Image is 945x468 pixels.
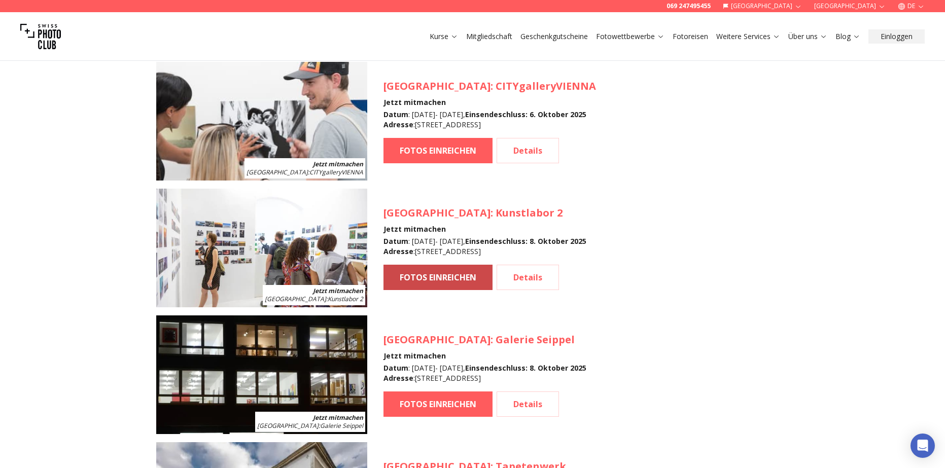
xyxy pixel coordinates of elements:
[430,31,458,42] a: Kurse
[383,206,586,220] h3: : Kunstlabor 2
[20,16,61,57] img: Swiss photo club
[383,79,491,93] span: [GEOGRAPHIC_DATA]
[462,29,516,44] button: Mitgliedschaft
[383,363,408,373] b: Datum
[383,373,413,383] b: Adresse
[497,391,559,417] a: Details
[712,29,784,44] button: Weitere Services
[383,351,586,361] h4: Jetzt mitmachen
[911,434,935,458] div: Open Intercom Messenger
[383,246,413,256] b: Adresse
[788,31,827,42] a: Über uns
[265,295,363,303] span: : Kunstlabor 2
[156,315,367,434] img: SPC Photo Awards KÖLN November 2025
[156,62,367,181] img: SPC Photo Awards WIEN Oktober 2025
[784,29,831,44] button: Über uns
[383,224,586,234] h4: Jetzt mitmachen
[383,236,408,246] b: Datum
[516,29,592,44] button: Geschenkgutscheine
[831,29,864,44] button: Blog
[383,97,596,107] h4: Jetzt mitmachen
[835,31,860,42] a: Blog
[257,421,363,430] span: : Galerie Seippel
[669,29,712,44] button: Fotoreisen
[383,333,586,347] h3: : Galerie Seippel
[497,265,559,290] a: Details
[673,31,708,42] a: Fotoreisen
[592,29,669,44] button: Fotowettbewerbe
[383,110,408,119] b: Datum
[716,31,780,42] a: Weitere Services
[156,189,367,307] img: SPC Photo Awards MÜNCHEN November 2025
[257,421,319,430] span: [GEOGRAPHIC_DATA]
[465,110,586,119] b: Einsendeschluss : 6. Oktober 2025
[313,413,363,422] b: Jetzt mitmachen
[383,206,491,220] span: [GEOGRAPHIC_DATA]
[247,168,363,176] span: : CITYgalleryVIENNA
[466,31,512,42] a: Mitgliedschaft
[465,363,586,373] b: Einsendeschluss : 8. Oktober 2025
[247,168,308,176] span: [GEOGRAPHIC_DATA]
[426,29,462,44] button: Kurse
[868,29,925,44] button: Einloggen
[383,120,413,129] b: Adresse
[383,110,596,130] div: : [DATE] - [DATE] , : [STREET_ADDRESS]
[520,31,588,42] a: Geschenkgutscheine
[383,138,493,163] a: FOTOS EINREICHEN
[383,79,596,93] h3: : CITYgalleryVIENNA
[383,363,586,383] div: : [DATE] - [DATE] , : [STREET_ADDRESS]
[596,31,664,42] a: Fotowettbewerbe
[313,286,363,295] b: Jetzt mitmachen
[383,391,493,417] a: FOTOS EINREICHEN
[383,333,491,346] span: [GEOGRAPHIC_DATA]
[465,236,586,246] b: Einsendeschluss : 8. Oktober 2025
[265,295,326,303] span: [GEOGRAPHIC_DATA]
[383,265,493,290] a: FOTOS EINREICHEN
[383,236,586,257] div: : [DATE] - [DATE] , : [STREET_ADDRESS]
[497,138,559,163] a: Details
[313,160,363,168] b: Jetzt mitmachen
[667,2,711,10] a: 069 247495455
